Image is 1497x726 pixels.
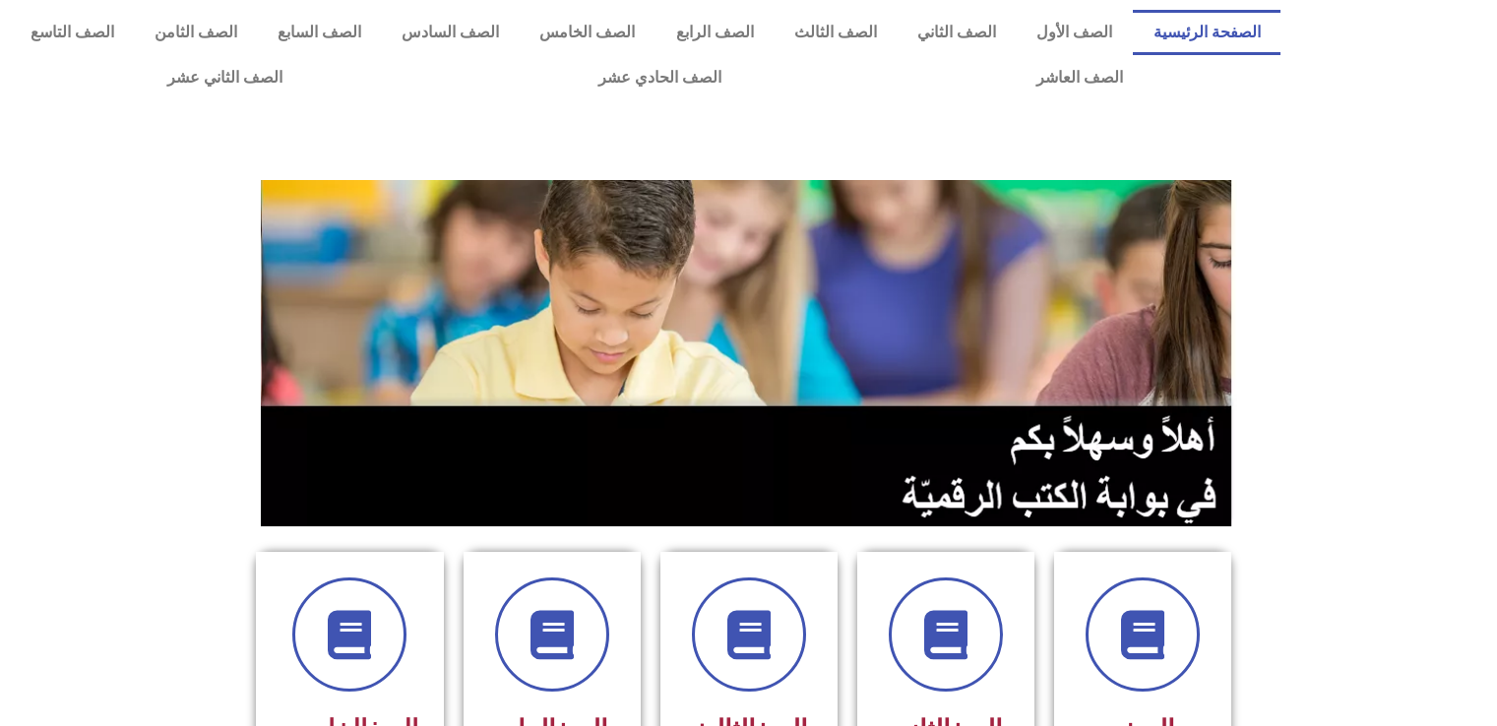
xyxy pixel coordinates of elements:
a: الصف التاسع [10,10,134,55]
a: الصف الرابع [655,10,774,55]
a: الصف الثالث [774,10,897,55]
a: الصفحة الرئيسية [1133,10,1280,55]
a: الصف الخامس [520,10,655,55]
a: الصف الثاني [897,10,1016,55]
a: الصف الثامن [134,10,257,55]
a: الصف السادس [382,10,520,55]
a: الصف الحادي عشر [440,55,878,100]
a: الصف الأول [1017,10,1133,55]
a: الصف الثاني عشر [10,55,440,100]
a: الصف العاشر [879,55,1280,100]
a: الصف السابع [257,10,381,55]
